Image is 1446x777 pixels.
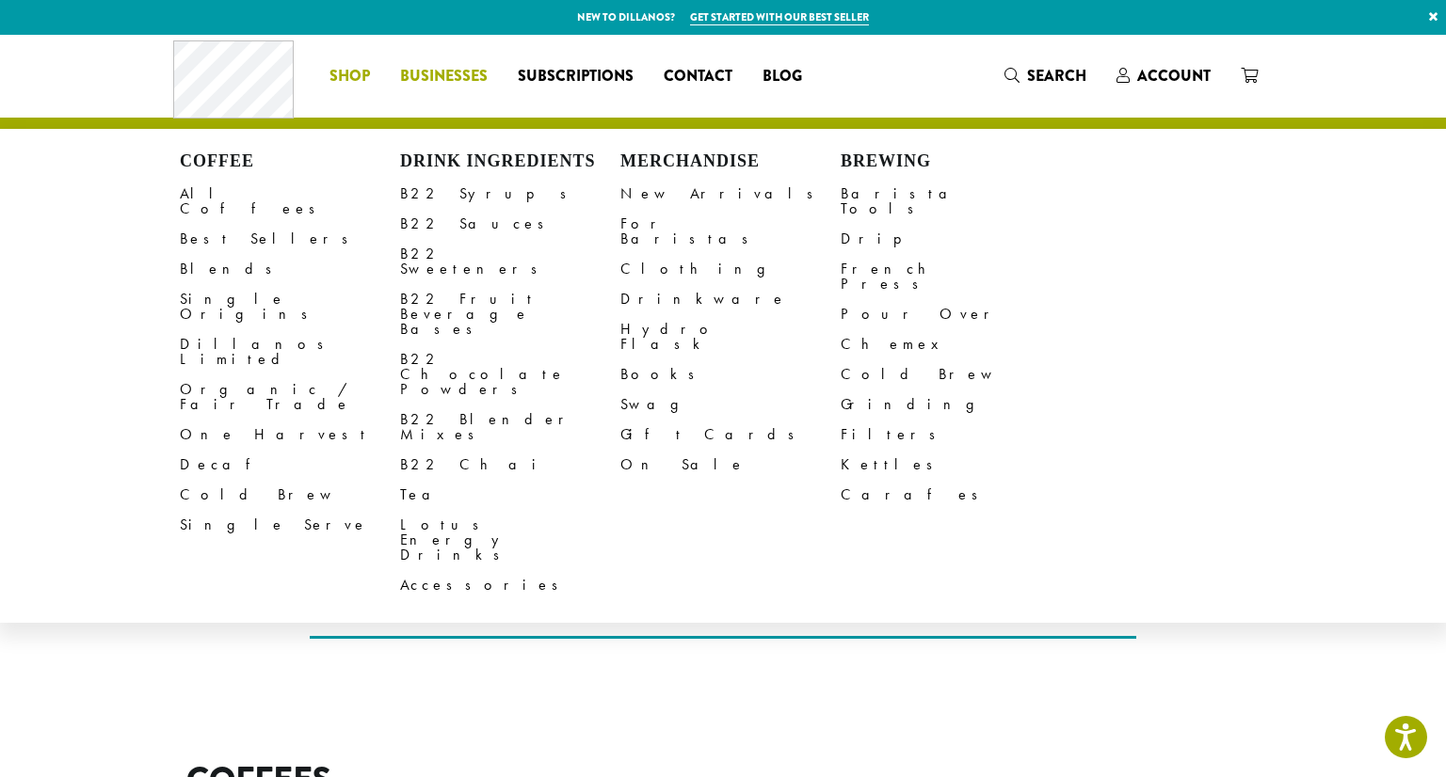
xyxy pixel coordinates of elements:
a: B22 Sweeteners [400,239,620,284]
a: Best Sellers [180,224,400,254]
a: Chemex [841,329,1061,359]
a: French Press [841,254,1061,299]
h4: Brewing [841,151,1061,172]
a: Drip [841,224,1061,254]
a: Tea [400,480,620,510]
a: Single Origins [180,284,400,329]
a: Blends [180,254,400,284]
a: Barista Tools [841,179,1061,224]
a: B22 Chai [400,450,620,480]
a: Drinkware [620,284,841,314]
a: New Arrivals [620,179,841,209]
a: B22 Blender Mixes [400,404,620,450]
h4: Merchandise [620,151,841,172]
a: Swag [620,389,841,420]
a: Kettles [841,450,1061,480]
a: Shop [314,61,385,91]
a: Cold Brew [180,480,400,510]
span: Subscriptions [518,65,634,88]
a: Carafes [841,480,1061,510]
a: Filters [841,420,1061,450]
a: Decaf [180,450,400,480]
a: B22 Syrups [400,179,620,209]
a: Hydro Flask [620,314,841,359]
a: On Sale [620,450,841,480]
a: Search [989,60,1101,91]
a: B22 Chocolate Powders [400,344,620,404]
a: Get started with our best seller [690,9,869,25]
span: Search [1027,65,1086,87]
a: Grinding [841,389,1061,420]
span: Blog [763,65,802,88]
span: Account [1137,65,1211,87]
a: B22 Sauces [400,209,620,239]
a: B22 Fruit Beverage Bases [400,284,620,344]
span: Shop [329,65,370,88]
a: Gift Cards [620,420,841,450]
a: Pour Over [841,299,1061,329]
a: Accessories [400,570,620,600]
span: Businesses [400,65,488,88]
h4: Coffee [180,151,400,172]
a: For Baristas [620,209,841,254]
a: One Harvest [180,420,400,450]
a: Lotus Energy Drinks [400,510,620,570]
a: Clothing [620,254,841,284]
h4: Drink Ingredients [400,151,620,172]
a: Single Serve [180,510,400,540]
a: Books [620,359,841,389]
a: Organic / Fair Trade [180,374,400,420]
a: Cold Brew [841,359,1061,389]
a: Dillanos Limited [180,329,400,374]
a: All Coffees [180,179,400,224]
span: Contact [664,65,732,88]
